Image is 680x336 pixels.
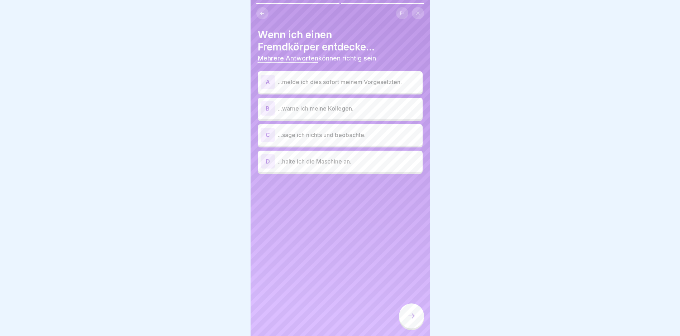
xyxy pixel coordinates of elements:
div: D [261,154,275,169]
p: können richtig sein [258,54,423,62]
p: ...melde ich dies sofort meinem Vorgesetzten. [278,78,420,86]
p: ...warne ich meine Kollegen. [278,104,420,113]
span: Mehrere Antworten [258,54,318,62]
div: B [261,101,275,116]
p: ...sage ich nichts und beobachte. [278,131,420,139]
div: C [261,128,275,142]
p: ...halte ich die Maschine an. [278,157,420,166]
div: A [261,75,275,89]
h4: Wenn ich einen Fremdkörper entdecke... [258,29,423,53]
